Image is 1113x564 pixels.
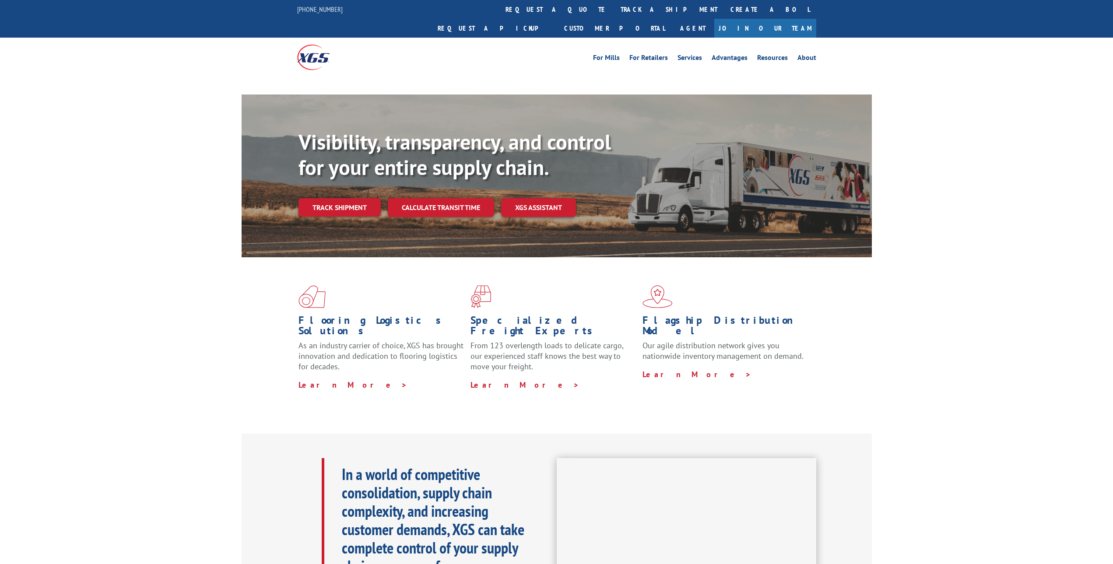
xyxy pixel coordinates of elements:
p: From 123 overlength loads to delicate cargo, our experienced staff knows the best way to move you... [470,340,636,379]
a: Calculate transit time [388,198,494,217]
a: For Mills [593,54,620,64]
a: Customer Portal [558,19,671,38]
a: Join Our Team [714,19,816,38]
span: Our agile distribution network gives you nationwide inventory management on demand. [643,340,804,361]
a: Agent [671,19,714,38]
img: xgs-icon-focused-on-flooring-red [470,285,491,308]
a: [PHONE_NUMBER] [297,5,343,14]
a: XGS ASSISTANT [501,198,576,217]
span: As an industry carrier of choice, XGS has brought innovation and dedication to flooring logistics... [298,340,463,371]
a: Learn More > [470,380,579,390]
h1: Flooring Logistics Solutions [298,315,464,340]
a: Advantages [712,54,748,64]
a: Request a pickup [431,19,558,38]
b: Visibility, transparency, and control for your entire supply chain. [298,128,611,181]
a: Services [678,54,702,64]
a: Learn More > [298,380,407,390]
h1: Specialized Freight Experts [470,315,636,340]
a: About [797,54,816,64]
a: For Retailers [629,54,668,64]
a: Learn More > [643,369,751,379]
h1: Flagship Distribution Model [643,315,808,340]
img: xgs-icon-flagship-distribution-model-red [643,285,673,308]
a: Resources [757,54,788,64]
img: xgs-icon-total-supply-chain-intelligence-red [298,285,326,308]
a: Track shipment [298,198,381,217]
